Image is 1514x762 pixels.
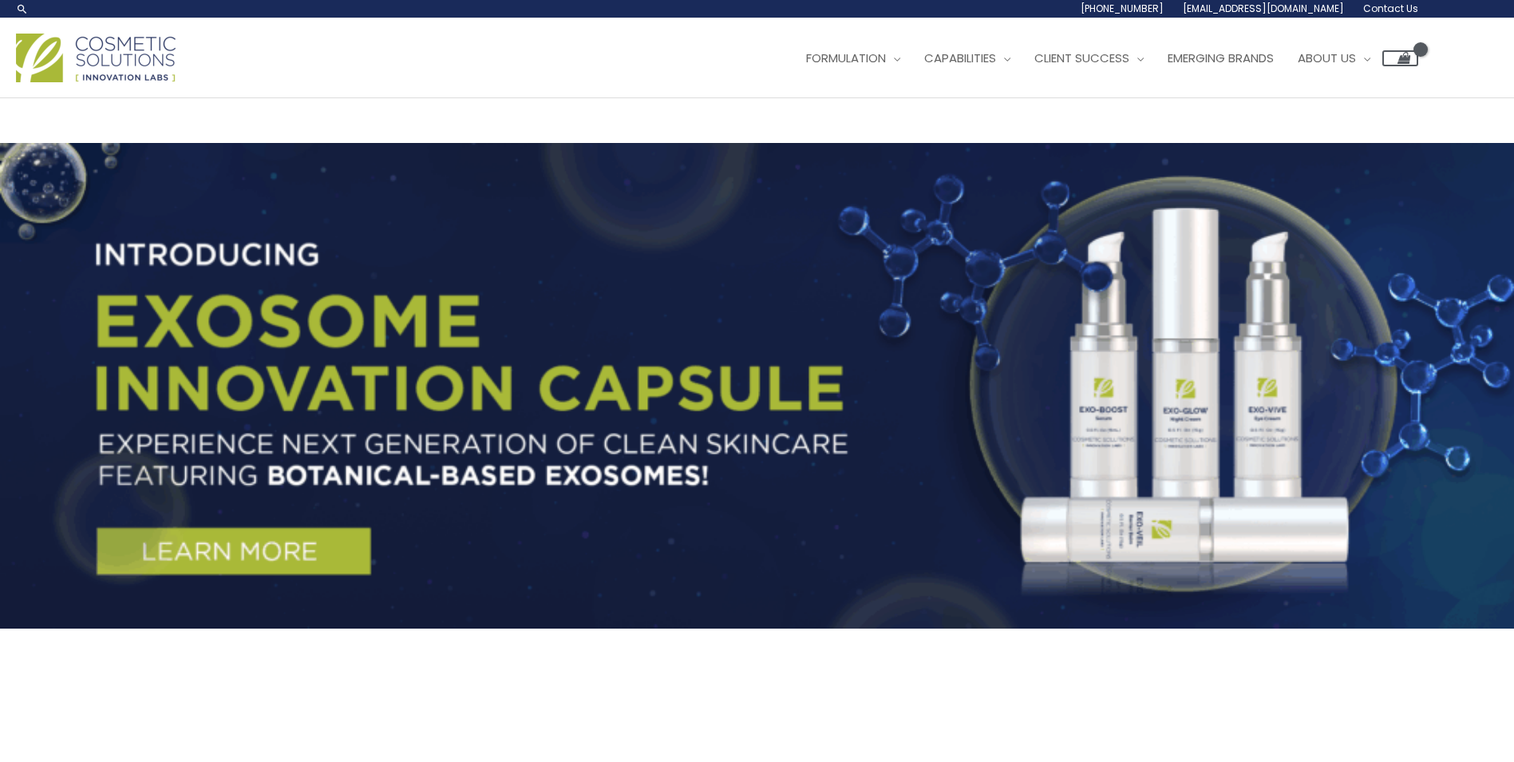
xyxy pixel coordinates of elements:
span: [EMAIL_ADDRESS][DOMAIN_NAME] [1183,2,1344,15]
span: Client Success [1034,50,1129,66]
span: [PHONE_NUMBER] [1081,2,1164,15]
img: Cosmetic Solutions Logo [16,34,176,82]
a: About Us [1286,34,1382,82]
a: Formulation [794,34,912,82]
a: Emerging Brands [1156,34,1286,82]
span: Formulation [806,50,886,66]
span: About Us [1298,50,1356,66]
nav: Site Navigation [782,34,1418,82]
span: Contact Us [1363,2,1418,15]
a: Client Success [1022,34,1156,82]
a: Capabilities [912,34,1022,82]
a: View Shopping Cart, empty [1382,50,1418,66]
a: Search icon link [16,2,29,15]
span: Capabilities [924,50,996,66]
span: Emerging Brands [1168,50,1274,66]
